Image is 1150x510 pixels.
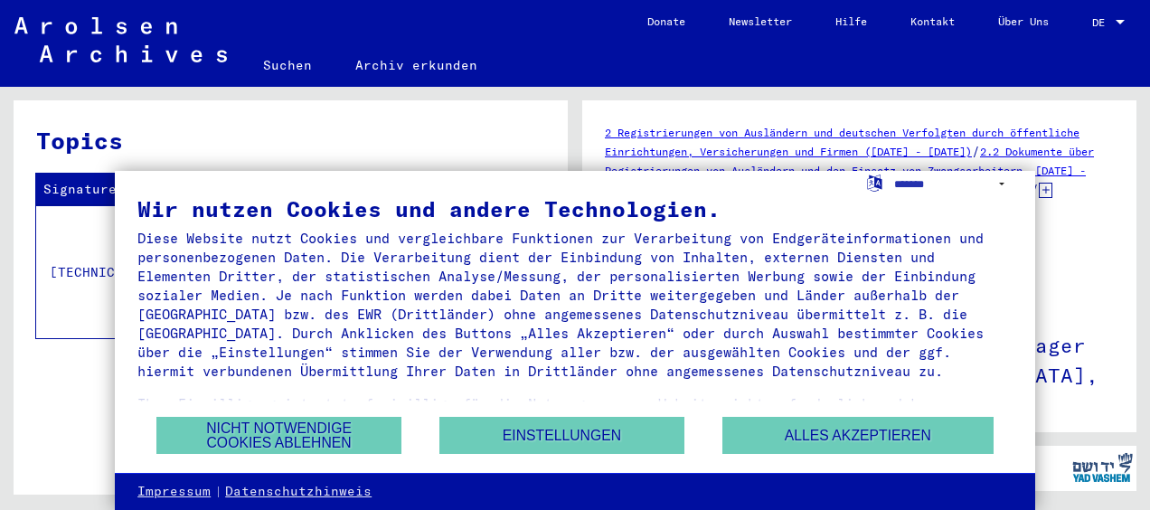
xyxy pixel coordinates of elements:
[605,126,1079,158] a: 2 Registrierungen von Ausländern und deutschen Verfolgten durch öffentliche Einrichtungen, Versic...
[334,43,499,87] a: Archiv erkunden
[36,174,165,205] th: Signature
[137,198,1013,220] div: Wir nutzen Cookies und andere Technologien.
[156,417,401,454] button: Nicht notwendige Cookies ablehnen
[36,123,544,158] h3: Topics
[439,417,684,454] button: Einstellungen
[36,205,165,338] td: [TECHNICAL_ID]
[722,417,994,454] button: Alles akzeptieren
[865,174,884,191] label: Sprache auswählen
[1069,445,1136,490] img: yv_logo.png
[137,229,1013,381] div: Diese Website nutzt Cookies und vergleichbare Funktionen zur Verarbeitung von Endgeräteinformatio...
[972,143,980,159] span: /
[14,17,227,62] img: Arolsen_neg.svg
[1092,16,1112,29] span: DE
[137,483,211,501] a: Impressum
[241,43,334,87] a: Suchen
[894,171,1013,197] select: Sprache auswählen
[225,483,372,501] a: Datenschutzhinweis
